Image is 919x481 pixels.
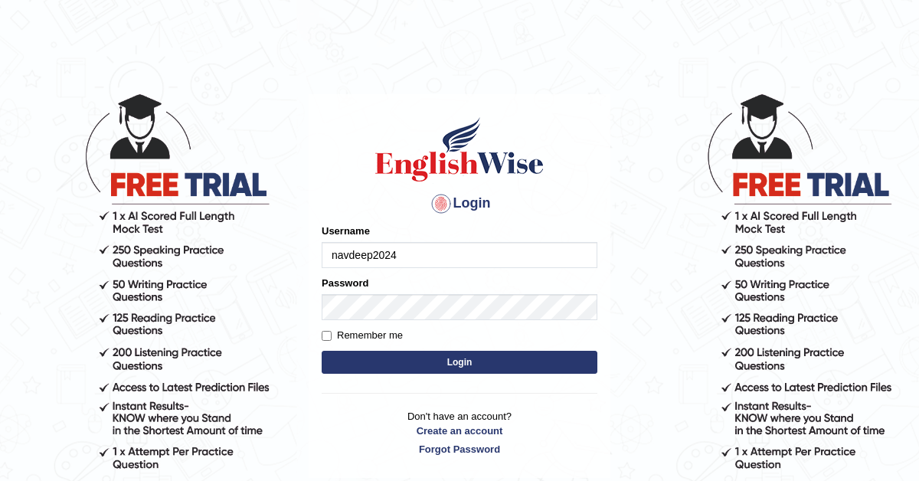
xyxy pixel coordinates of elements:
label: Username [322,224,370,238]
p: Don't have an account? [322,409,597,456]
label: Password [322,276,368,290]
img: Logo of English Wise sign in for intelligent practice with AI [372,115,547,184]
h4: Login [322,191,597,216]
label: Remember me [322,328,403,343]
button: Login [322,351,597,374]
a: Create an account [322,424,597,438]
input: Remember me [322,331,332,341]
a: Forgot Password [322,442,597,456]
